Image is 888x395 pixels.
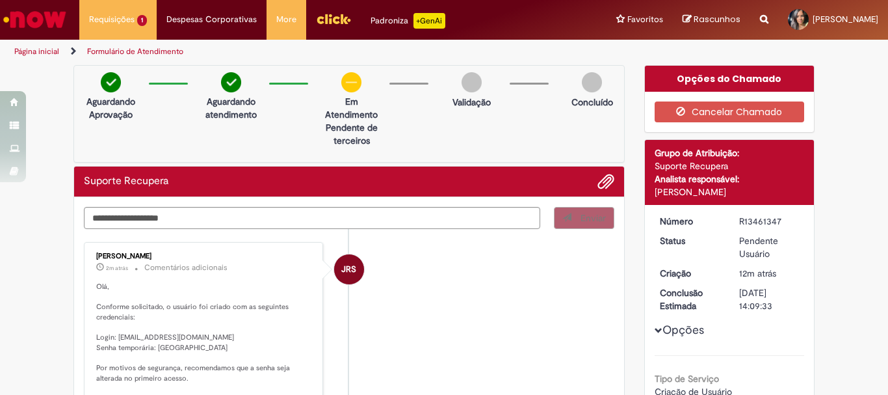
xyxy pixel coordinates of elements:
[739,234,800,260] div: Pendente Usuário
[650,234,730,247] dt: Status
[452,96,491,109] p: Validação
[650,286,730,312] dt: Conclusão Estimada
[813,14,878,25] span: [PERSON_NAME]
[650,215,730,228] dt: Número
[739,267,776,279] time: 29/08/2025 10:09:29
[87,46,183,57] a: Formulário de Atendimento
[655,373,719,385] b: Tipo de Serviço
[96,252,313,260] div: [PERSON_NAME]
[655,146,805,159] div: Grupo de Atribuição:
[627,13,663,26] span: Favoritos
[655,185,805,198] div: [PERSON_NAME]
[655,172,805,185] div: Analista responsável:
[371,13,445,29] div: Padroniza
[645,66,815,92] div: Opções do Chamado
[320,95,383,121] p: Em Atendimento
[84,207,540,229] textarea: Digite sua mensagem aqui...
[683,14,740,26] a: Rascunhos
[582,72,602,92] img: img-circle-grey.png
[650,267,730,280] dt: Criação
[694,13,740,25] span: Rascunhos
[320,121,383,147] p: Pendente de terceiros
[341,72,361,92] img: circle-minus.png
[144,262,228,273] small: Comentários adicionais
[106,264,128,272] span: 2m atrás
[166,13,257,26] span: Despesas Corporativas
[137,15,147,26] span: 1
[89,13,135,26] span: Requisições
[14,46,59,57] a: Página inicial
[571,96,613,109] p: Concluído
[200,95,263,121] p: Aguardando atendimento
[597,173,614,190] button: Adicionar anexos
[316,9,351,29] img: click_logo_yellow_360x200.png
[462,72,482,92] img: img-circle-grey.png
[739,286,800,312] div: [DATE] 14:09:33
[341,254,356,285] span: JRS
[334,254,364,284] div: undefined Online
[101,72,121,92] img: check-circle-green.png
[276,13,296,26] span: More
[79,95,142,121] p: Aguardando Aprovação
[739,215,800,228] div: R13461347
[84,176,168,187] h2: Suporte Recupera Histórico de tíquete
[739,267,776,279] span: 12m atrás
[655,159,805,172] div: Suporte Recupera
[10,40,582,64] ul: Trilhas de página
[221,72,241,92] img: check-circle-green.png
[413,13,445,29] p: +GenAi
[739,267,800,280] div: 29/08/2025 10:09:29
[1,7,68,33] img: ServiceNow
[106,264,128,272] time: 29/08/2025 10:19:31
[655,102,805,122] button: Cancelar Chamado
